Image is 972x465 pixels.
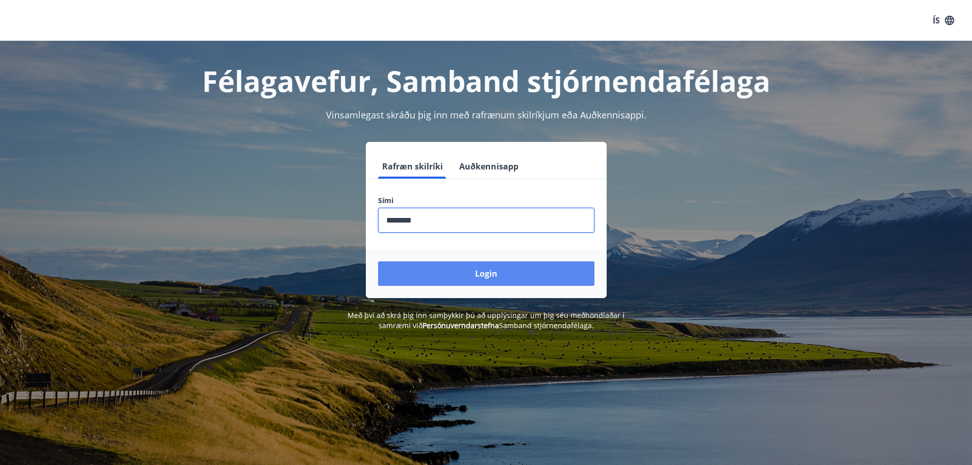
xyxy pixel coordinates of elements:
[378,261,594,286] button: Login
[131,61,841,100] h1: Félagavefur, Samband stjórnendafélaga
[927,11,960,30] button: ÍS
[378,195,594,206] label: Sími
[422,321,499,330] a: Persónuverndarstefna
[378,154,447,179] button: Rafræn skilríki
[347,310,625,330] span: Með því að skrá þig inn samþykkir þú að upplýsingar um þig séu meðhöndlaðar í samræmi við Samband...
[455,154,522,179] button: Auðkennisapp
[326,109,646,121] span: Vinsamlegast skráðu þig inn með rafrænum skilríkjum eða Auðkennisappi.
